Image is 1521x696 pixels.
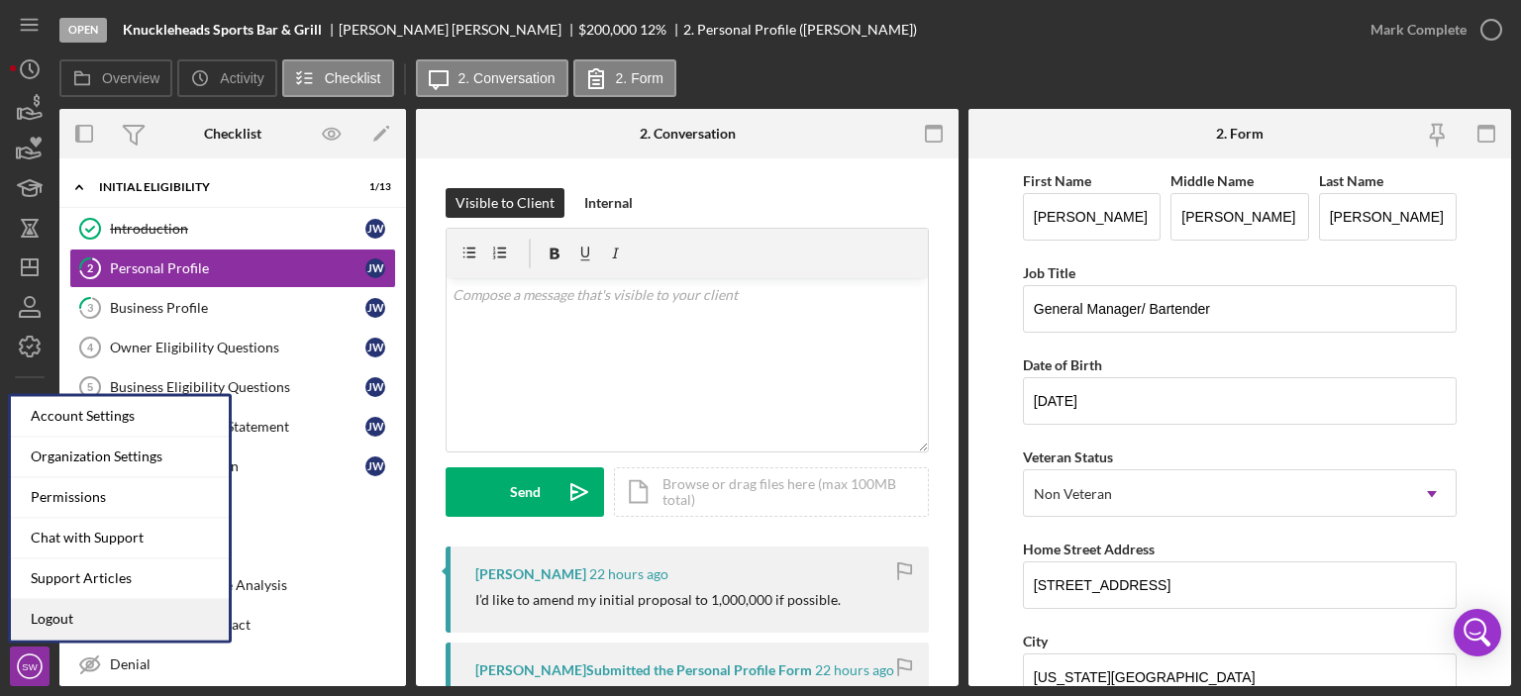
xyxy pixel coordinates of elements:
[475,566,586,582] div: [PERSON_NAME]
[69,486,396,526] a: Credit Report
[69,249,396,288] a: 2Personal ProfileJW
[110,617,395,633] div: Eligibility Call/Contact
[69,288,396,328] a: 3Business ProfileJW
[510,467,541,517] div: Send
[69,407,396,447] a: 6Personal Financial StatementJW
[110,221,365,237] div: Introduction
[69,209,396,249] a: IntroductionJW
[1370,10,1467,50] div: Mark Complete
[59,18,107,43] div: Open
[616,70,663,86] label: 2. Form
[365,219,385,239] div: J W
[1023,264,1075,281] label: Job Title
[69,645,396,684] a: Denial
[475,592,841,608] div: I’d like to amend my initial proposal to 1,000,000 if possible.
[458,70,556,86] label: 2. Conversation
[573,59,676,97] button: 2. Form
[110,656,395,672] div: Denial
[87,342,94,353] tspan: 4
[1319,172,1383,189] label: Last Name
[220,70,263,86] label: Activity
[69,447,396,486] a: 7Credit AuthorizationJW
[102,70,159,86] label: Overview
[365,298,385,318] div: J W
[69,367,396,407] a: 5Business Eligibility QuestionsJW
[110,498,395,514] div: Credit Report
[110,340,365,355] div: Owner Eligibility Questions
[99,181,342,193] div: Initial Eligibility
[574,188,643,218] button: Internal
[1023,541,1155,557] label: Home Street Address
[87,261,93,274] tspan: 2
[365,338,385,357] div: J W
[11,518,229,558] div: Chat with Support
[110,538,395,553] div: Debt Service
[69,605,396,645] a: Eligibility Call/Contact
[10,646,50,686] button: SW
[110,260,365,276] div: Personal Profile
[584,188,633,218] div: Internal
[69,328,396,367] a: 4Owner Eligibility QuestionsJW
[1216,126,1264,142] div: 2. Form
[11,477,229,518] div: Permissions
[475,662,812,678] div: [PERSON_NAME] Submitted the Personal Profile Form
[339,22,578,38] div: [PERSON_NAME] [PERSON_NAME]
[11,599,229,640] a: Logout
[365,258,385,278] div: J W
[1023,356,1102,373] label: Date of Birth
[59,59,172,97] button: Overview
[22,661,38,672] text: SW
[87,301,93,314] tspan: 3
[110,577,395,593] div: Initial Credit Profile Analysis
[11,437,229,477] div: Organization Settings
[110,379,365,395] div: Business Eligibility Questions
[282,59,394,97] button: Checklist
[110,458,365,474] div: Credit Authorization
[1170,172,1254,189] label: Middle Name
[11,396,229,437] div: Account Settings
[1454,609,1501,656] div: Open Intercom Messenger
[578,21,637,38] span: $200,000
[123,22,322,38] b: Knuckleheads Sports Bar & Grill
[416,59,568,97] button: 2. Conversation
[11,558,229,599] a: Support Articles
[640,22,666,38] div: 12 %
[87,381,93,393] tspan: 5
[110,419,365,435] div: Personal Financial Statement
[1034,486,1112,502] div: Non Veteran
[446,467,604,517] button: Send
[204,126,261,142] div: Checklist
[110,300,365,316] div: Business Profile
[683,22,917,38] div: 2. Personal Profile ([PERSON_NAME])
[589,566,668,582] time: 2025-10-10 16:51
[177,59,276,97] button: Activity
[365,377,385,397] div: J W
[365,417,385,437] div: J W
[815,662,894,678] time: 2025-10-10 16:40
[1023,172,1091,189] label: First Name
[325,70,381,86] label: Checklist
[365,456,385,476] div: J W
[355,181,391,193] div: 1 / 13
[1023,633,1048,649] label: City
[1351,10,1511,50] button: Mark Complete
[456,188,555,218] div: Visible to Client
[69,565,396,605] a: Initial Credit Profile Analysis
[640,126,736,142] div: 2. Conversation
[69,526,396,565] a: Debt Service
[446,188,564,218] button: Visible to Client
